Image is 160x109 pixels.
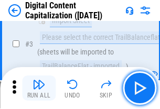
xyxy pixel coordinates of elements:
[25,1,121,20] div: Digital Content Capitalization ([DATE])
[139,4,152,17] img: Settings menu
[8,4,21,17] img: Back
[65,92,80,99] div: Undo
[50,15,92,27] div: Import Sheet
[89,75,123,101] button: Skip
[100,92,113,99] div: Skip
[25,40,33,48] span: # 3
[100,78,112,91] img: Skip
[40,60,122,73] div: TrailBalanceFlat - imported
[125,6,134,15] img: Support
[66,78,79,91] img: Undo
[56,75,89,101] button: Undo
[33,78,45,91] img: Run All
[131,80,148,96] img: Main button
[22,75,56,101] button: Run All
[27,92,51,99] div: Run All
